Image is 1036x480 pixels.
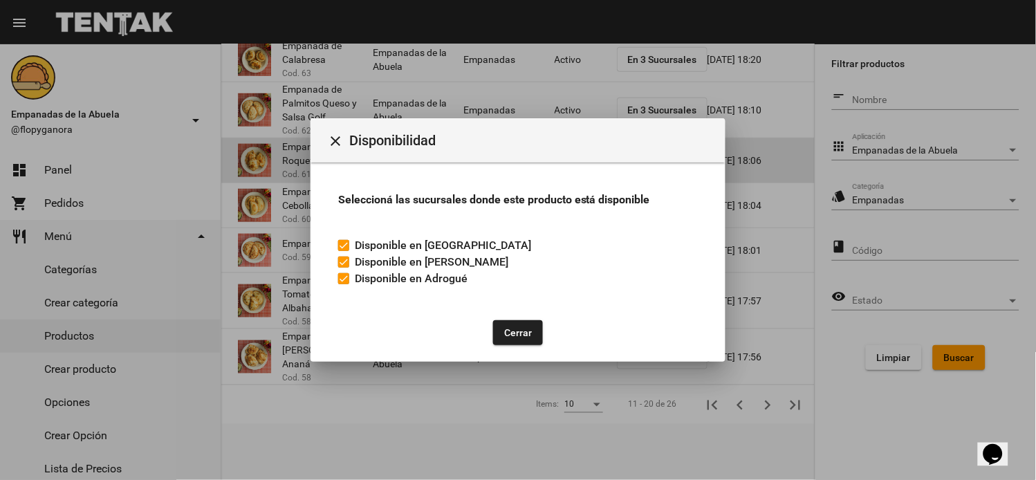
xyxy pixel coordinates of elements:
iframe: chat widget [978,425,1022,466]
button: Cerrar [493,320,543,345]
span: Disponibilidad [349,129,714,151]
h3: Seleccioná las sucursales donde este producto está disponible [338,190,698,210]
span: Disponible en [GEOGRAPHIC_DATA] [355,237,531,254]
mat-icon: Cerrar [327,133,344,149]
span: Disponible en Adrogué [355,270,468,287]
span: Disponible en [PERSON_NAME] [355,254,508,270]
button: Cerrar [322,127,349,154]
